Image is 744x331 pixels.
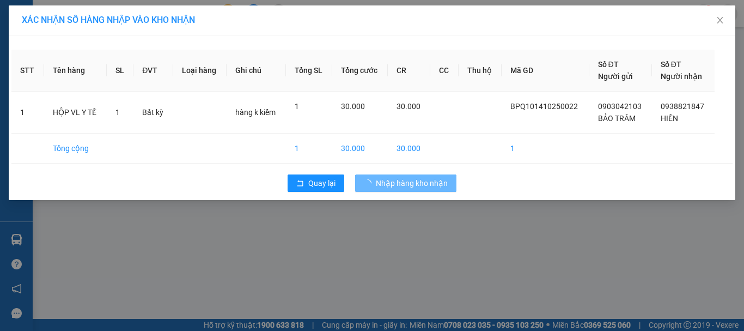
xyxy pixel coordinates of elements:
th: CC [430,50,458,92]
button: rollbackQuay lại [288,174,344,192]
th: Thu hộ [459,50,502,92]
th: Mã GD [502,50,589,92]
th: ĐVT [133,50,173,92]
td: 1 [502,134,589,164]
span: Quay lại [308,177,336,189]
td: 30.000 [332,134,388,164]
span: [PERSON_NAME]: [3,70,114,77]
td: Bất kỳ [133,92,173,134]
span: Người nhận [661,72,702,81]
button: Nhập hàng kho nhận [355,174,456,192]
td: 1 [11,92,44,134]
img: logo [4,7,52,55]
span: Nhập hàng kho nhận [376,177,448,189]
th: SL [107,50,133,92]
span: loading [364,179,376,187]
th: Loại hàng [173,50,227,92]
th: Tổng cước [332,50,388,92]
span: 11:32:51 [DATE] [24,79,66,86]
span: 1 [115,108,120,117]
span: 30.000 [341,102,365,111]
th: Tổng SL [286,50,332,92]
span: close [716,16,724,25]
span: Hotline: 19001152 [86,49,133,55]
td: HỘP VL Y TẾ [44,92,107,134]
th: CR [388,50,430,92]
th: Ghi chú [227,50,286,92]
span: Bến xe [GEOGRAPHIC_DATA] [86,17,147,31]
button: Close [705,5,735,36]
span: hàng k kiểm [235,108,276,117]
strong: ĐỒNG PHƯỚC [86,6,149,15]
span: BẢO TRÂM [598,114,636,123]
span: 30.000 [397,102,420,111]
span: ----------------------------------------- [29,59,133,68]
span: 0938821847 [661,102,704,111]
span: Số ĐT [598,60,619,69]
span: 01 Võ Văn Truyện, KP.1, Phường 2 [86,33,150,46]
td: 30.000 [388,134,430,164]
span: In ngày: [3,79,66,86]
span: rollback [296,179,304,188]
th: Tên hàng [44,50,107,92]
th: STT [11,50,44,92]
span: XÁC NHẬN SỐ HÀNG NHẬP VÀO KHO NHẬN [22,15,195,25]
td: Tổng cộng [44,134,107,164]
span: Người gửi [598,72,633,81]
span: BPQ101410250022 [510,102,578,111]
span: 1 [295,102,299,111]
span: 0903042103 [598,102,642,111]
span: VPTN1410250046 [54,69,114,77]
span: Số ĐT [661,60,681,69]
span: HIỀN [661,114,678,123]
td: 1 [286,134,332,164]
